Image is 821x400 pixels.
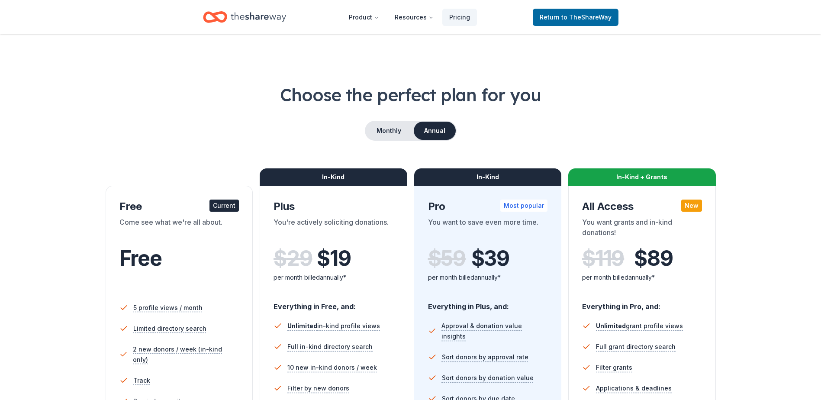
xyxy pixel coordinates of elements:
div: per month billed annually* [582,272,702,283]
span: Limited directory search [133,323,206,334]
button: Product [342,9,386,26]
span: Unlimited [596,322,626,329]
span: 2 new donors / week (in-kind only) [133,344,239,365]
span: Track [133,375,150,386]
span: $ 39 [471,246,509,271]
span: $ 89 [634,246,673,271]
a: Home [203,7,286,27]
div: Plus [274,200,393,213]
div: per month billed annually* [428,272,548,283]
span: Sort donors by donation value [442,373,534,383]
div: In-Kind [260,168,407,186]
div: Everything in Pro, and: [582,294,702,312]
span: 5 profile views / month [133,303,203,313]
div: New [681,200,702,212]
div: All Access [582,200,702,213]
span: Full grant directory search [596,342,676,352]
div: You want grants and in-kind donations! [582,217,702,241]
div: Come see what we're all about. [119,217,239,241]
nav: Main [342,7,477,27]
div: In-Kind [414,168,562,186]
button: Monthly [366,122,412,140]
div: Everything in Free, and: [274,294,393,312]
span: Filter grants [596,362,632,373]
div: In-Kind + Grants [568,168,716,186]
span: Return [540,12,612,23]
a: Returnto TheShareWay [533,9,618,26]
div: Pro [428,200,548,213]
button: Resources [388,9,441,26]
span: 10 new in-kind donors / week [287,362,377,373]
div: Everything in Plus, and: [428,294,548,312]
span: in-kind profile views [287,322,380,329]
span: Sort donors by approval rate [442,352,528,362]
div: Most popular [500,200,547,212]
span: to TheShareWay [561,13,612,21]
span: Applications & deadlines [596,383,672,394]
div: You want to save even more time. [428,217,548,241]
span: $ 19 [317,246,351,271]
div: per month billed annually* [274,272,393,283]
span: Full in-kind directory search [287,342,373,352]
span: Filter by new donors [287,383,349,394]
h1: Choose the perfect plan for you [35,83,786,107]
span: Unlimited [287,322,317,329]
button: Annual [414,122,456,140]
div: Current [209,200,239,212]
span: Approval & donation value insights [441,321,547,342]
span: grant profile views [596,322,683,329]
a: Pricing [442,9,477,26]
span: Free [119,245,162,271]
div: You're actively soliciting donations. [274,217,393,241]
div: Free [119,200,239,213]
